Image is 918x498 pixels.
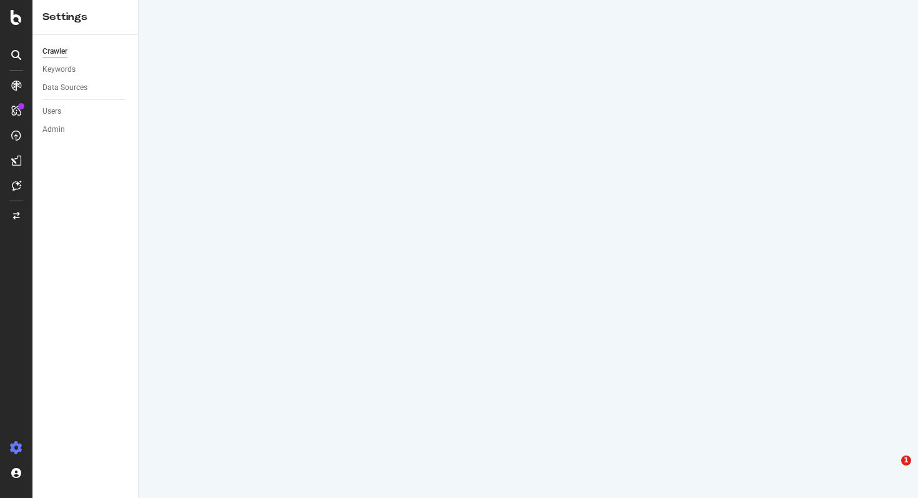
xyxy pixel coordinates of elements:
[42,63,129,76] a: Keywords
[42,45,129,58] a: Crawler
[901,456,911,466] span: 1
[42,123,65,136] div: Admin
[42,123,129,136] a: Admin
[876,456,906,486] iframe: Intercom live chat
[42,45,67,58] div: Crawler
[42,63,76,76] div: Keywords
[42,105,129,118] a: Users
[42,81,129,94] a: Data Sources
[42,81,87,94] div: Data Sources
[42,10,128,24] div: Settings
[42,105,61,118] div: Users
